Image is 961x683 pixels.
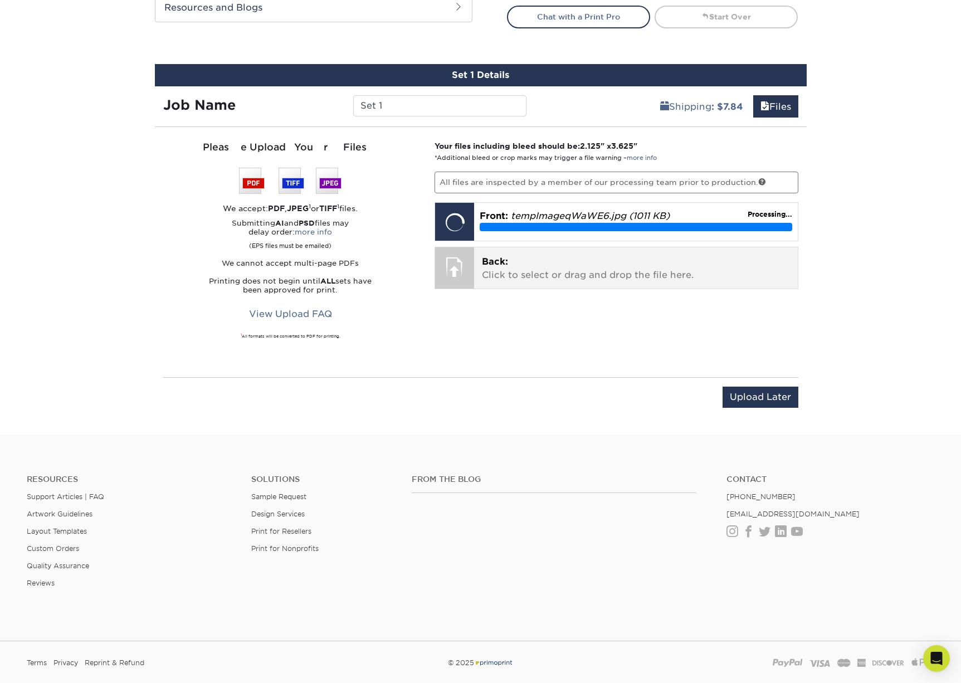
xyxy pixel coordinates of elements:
div: Please Upload Your Files [163,140,418,155]
a: Sample Request [251,492,306,501]
strong: Job Name [163,97,236,113]
a: Terms [27,655,47,671]
a: Artwork Guidelines [27,510,92,518]
a: Custom Orders [27,544,79,553]
span: shipping [660,101,669,112]
span: 3.625 [611,142,633,150]
a: Print for Resellers [251,527,311,535]
a: more info [627,154,657,162]
p: Click to select or drag and drop the file here. [482,255,790,282]
strong: TIFF [319,204,337,213]
a: Design Services [251,510,305,518]
a: [EMAIL_ADDRESS][DOMAIN_NAME] [726,510,860,518]
span: files [760,101,769,112]
a: Support Articles | FAQ [27,492,104,501]
a: Contact [726,475,934,484]
div: © 2025 [326,655,635,671]
h4: From the Blog [412,475,696,484]
strong: AI [275,219,284,227]
input: Upload Later [723,387,798,408]
a: Quality Assurance [27,562,89,570]
strong: JPEG [287,204,309,213]
strong: PSD [299,219,315,227]
a: more info [295,228,332,236]
div: All formats will be converted to PDF for printing. [163,334,418,339]
sup: 1 [309,203,311,209]
a: Files [753,95,798,118]
small: *Additional bleed or crop marks may trigger a file warning – [435,154,657,162]
h4: Solutions [251,475,395,484]
span: Back: [482,256,508,267]
img: Primoprint [474,658,513,667]
a: Reviews [27,579,55,587]
div: Set 1 Details [155,64,807,86]
p: All files are inspected by a member of our processing team prior to production. [435,172,798,193]
a: Chat with a Print Pro [507,6,650,28]
a: Reprint & Refund [85,655,144,671]
strong: PDF [268,204,285,213]
em: tempImageqWaWE6.jpg (1011 KB) [511,211,670,221]
a: [PHONE_NUMBER] [726,492,796,501]
a: Layout Templates [27,527,87,535]
a: Privacy [53,655,78,671]
span: 2.125 [580,142,601,150]
sup: 1 [241,333,242,336]
span: Front: [480,211,508,221]
a: View Upload FAQ [242,304,339,325]
h4: Resources [27,475,235,484]
small: (EPS files must be emailed) [249,237,331,250]
strong: Your files including bleed should be: " x " [435,142,637,150]
div: Open Intercom Messenger [923,645,950,672]
p: We cannot accept multi-page PDFs [163,259,418,268]
div: We accept: , or files. [163,203,418,214]
sup: 1 [337,203,339,209]
p: Printing does not begin until sets have been approved for print. [163,277,418,295]
a: Print for Nonprofits [251,544,319,553]
input: Enter a job name [353,95,526,116]
b: : $7.84 [711,101,743,112]
img: We accept: PSD, TIFF, or JPEG (JPG) [239,168,342,194]
strong: ALL [320,277,335,285]
a: Shipping: $7.84 [653,95,750,118]
a: Start Over [655,6,798,28]
p: Submitting and files may delay order: [163,219,418,250]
